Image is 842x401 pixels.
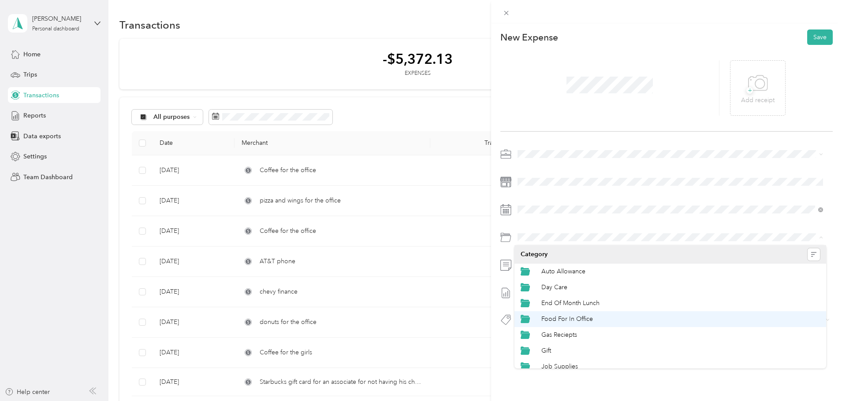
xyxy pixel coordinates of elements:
[807,29,833,45] button: Save
[541,331,577,338] span: Gas Reciepts
[793,352,842,401] iframe: Everlance-gr Chat Button Frame
[746,87,753,94] span: +
[541,299,600,307] span: End Of Month Lunch
[521,250,548,258] span: Category
[541,347,551,354] span: Gift
[500,31,558,44] p: New Expense
[541,315,593,323] span: Food For In Office
[741,96,775,105] p: Add receipt
[541,283,567,291] span: Day Care
[541,363,578,370] span: Job Supplies
[541,268,585,275] span: Auto Allowance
